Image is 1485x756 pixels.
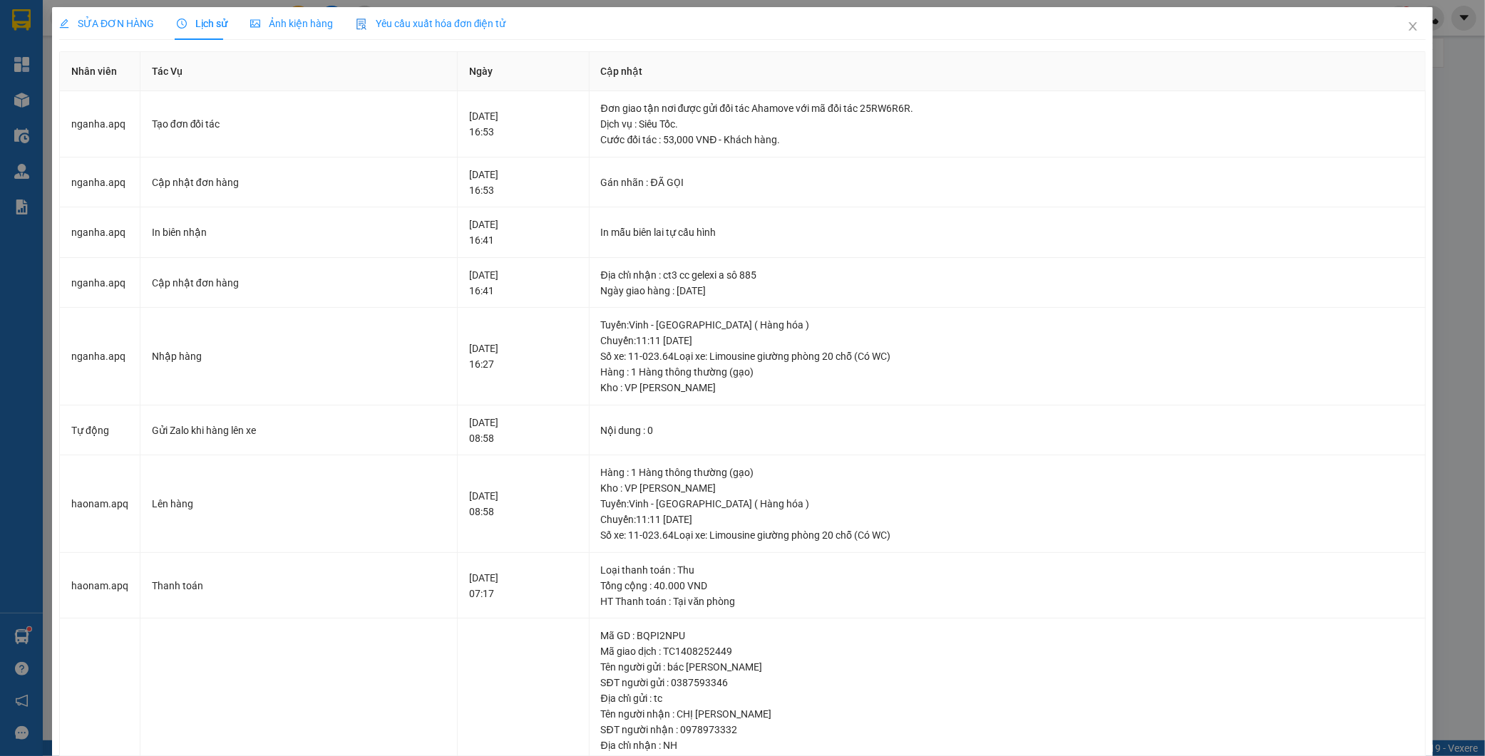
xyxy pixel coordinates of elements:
div: HT Thanh toán : Tại văn phòng [601,594,1414,609]
td: nganha.apq [60,308,140,405]
div: [DATE] 16:53 [469,108,577,140]
td: nganha.apq [60,91,140,157]
div: Hàng : 1 Hàng thông thường (gạo) [601,465,1414,480]
div: Gán nhãn : ĐÃ GỌI [601,175,1414,190]
div: [DATE] 16:41 [469,217,577,248]
td: nganha.apq [60,258,140,309]
span: clock-circle [177,19,187,29]
div: Kho : VP [PERSON_NAME] [601,480,1414,496]
div: [DATE] 16:53 [469,167,577,198]
div: Mã giao dịch : TC1408252449 [601,643,1414,659]
td: Tự động [60,405,140,456]
div: Tổng cộng : 40.000 VND [601,578,1414,594]
span: close [1407,21,1419,32]
span: Ảnh kiện hàng [250,18,333,29]
th: Tác Vụ [140,52,458,91]
div: Kho : VP [PERSON_NAME] [601,380,1414,395]
span: edit [59,19,69,29]
div: Cước đối tác : 53,000 VNĐ - Khách hàng. [601,132,1414,147]
div: Nhập hàng [152,348,446,364]
td: haonam.apq [60,553,140,619]
td: nganha.apq [60,207,140,258]
div: Tuyến : Vinh - [GEOGRAPHIC_DATA] ( Hàng hóa ) Chuyến: 11:11 [DATE] Số xe: 11-023.64 Loại xe: Limo... [601,317,1414,364]
th: Nhân viên [60,52,140,91]
div: Địa chỉ gửi : tc [601,690,1414,706]
div: [DATE] 08:58 [469,415,577,446]
td: nganha.apq [60,157,140,208]
div: [DATE] 08:58 [469,488,577,519]
div: Ngày giao hàng : [DATE] [601,283,1414,299]
button: Close [1393,7,1433,47]
div: Tên người nhận : CHỊ [PERSON_NAME] [601,706,1414,722]
span: Lịch sử [177,18,227,29]
div: Gửi Zalo khi hàng lên xe [152,423,446,438]
div: Cập nhật đơn hàng [152,275,446,291]
div: Thanh toán [152,578,446,594]
div: Tạo đơn đối tác [152,116,446,132]
div: Đơn giao tận nơi được gửi đối tác Ahamove với mã đối tác 25RW6R6R. [601,100,1414,116]
div: In biên nhận [152,224,446,240]
span: Yêu cầu xuất hóa đơn điện tử [356,18,506,29]
td: haonam.apq [60,455,140,553]
div: [DATE] 07:17 [469,570,577,601]
div: In mẫu biên lai tự cấu hình [601,224,1414,240]
div: Tên người gửi : bác [PERSON_NAME] [601,659,1414,675]
div: Địa chỉ nhận : NH [601,737,1414,753]
div: Hàng : 1 Hàng thông thường (gạo) [601,364,1414,380]
img: icon [356,19,367,30]
th: Ngày [458,52,589,91]
div: Loại thanh toán : Thu [601,562,1414,578]
div: Nội dung : 0 [601,423,1414,438]
div: [DATE] 16:27 [469,341,577,372]
th: Cập nhật [590,52,1427,91]
span: SỬA ĐƠN HÀNG [59,18,154,29]
div: [DATE] 16:41 [469,267,577,299]
div: Lên hàng [152,496,446,512]
div: Mã GD : BQPI2NPU [601,628,1414,643]
div: Địa chỉ nhận : ct3 cc gelexi a sô 885 [601,267,1414,283]
div: Cập nhật đơn hàng [152,175,446,190]
div: Dịch vụ : Siêu Tốc. [601,116,1414,132]
div: SĐT người nhận : 0978973332 [601,722,1414,737]
div: SĐT người gửi : 0387593346 [601,675,1414,690]
div: Tuyến : Vinh - [GEOGRAPHIC_DATA] ( Hàng hóa ) Chuyến: 11:11 [DATE] Số xe: 11-023.64 Loại xe: Limo... [601,496,1414,543]
span: picture [250,19,260,29]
